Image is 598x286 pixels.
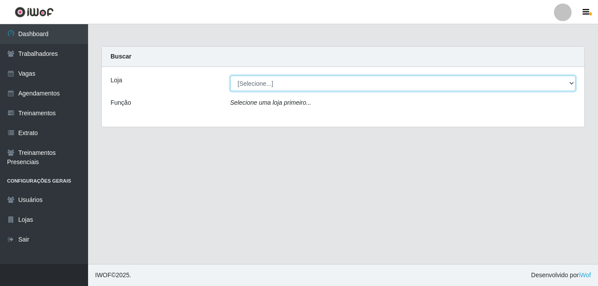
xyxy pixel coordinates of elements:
[95,271,111,279] span: IWOF
[111,53,131,60] strong: Buscar
[111,98,131,107] label: Função
[230,99,311,106] i: Selecione uma loja primeiro...
[111,76,122,85] label: Loja
[15,7,54,18] img: CoreUI Logo
[531,271,591,280] span: Desenvolvido por
[95,271,131,280] span: © 2025 .
[579,271,591,279] a: iWof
